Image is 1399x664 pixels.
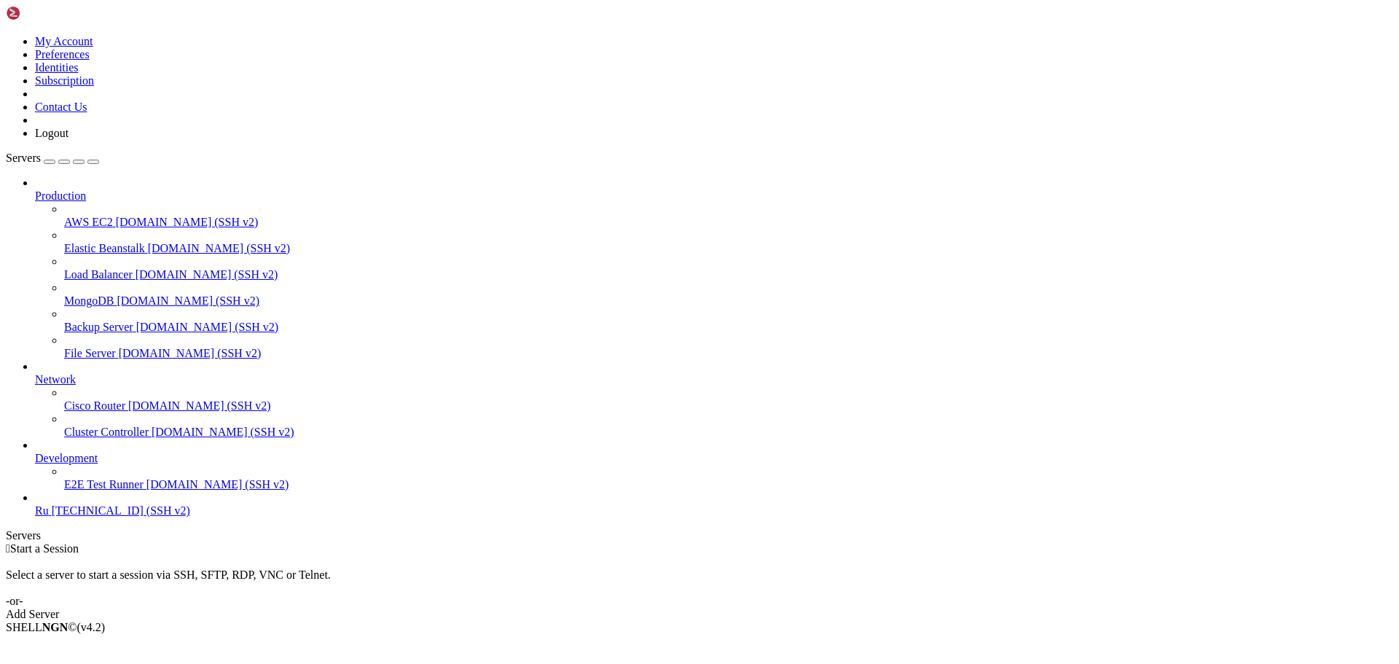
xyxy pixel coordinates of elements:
[64,229,1393,255] li: Elastic Beanstalk [DOMAIN_NAME] (SSH v2)
[64,465,1393,491] li: E2E Test Runner [DOMAIN_NAME] (SSH v2)
[6,529,1393,542] div: Servers
[64,268,1393,281] a: Load Balancer [DOMAIN_NAME] (SSH v2)
[52,504,190,517] span: [TECHNICAL_ID] (SSH v2)
[6,152,41,164] span: Servers
[35,452,1393,465] a: Development
[64,216,113,228] span: AWS EC2
[35,35,93,47] a: My Account
[6,555,1393,608] div: Select a server to start a session via SSH, SFTP, RDP, VNC or Telnet. -or-
[119,347,262,359] span: [DOMAIN_NAME] (SSH v2)
[64,308,1393,334] li: Backup Server [DOMAIN_NAME] (SSH v2)
[35,504,49,517] span: Ru
[35,504,1393,517] a: Ru [TECHNICAL_ID] (SSH v2)
[64,399,125,412] span: Cisco Router
[64,399,1393,413] a: Cisco Router [DOMAIN_NAME] (SSH v2)
[64,321,133,333] span: Backup Server
[136,321,279,333] span: [DOMAIN_NAME] (SSH v2)
[35,101,87,113] a: Contact Us
[35,61,79,74] a: Identities
[116,216,259,228] span: [DOMAIN_NAME] (SSH v2)
[64,386,1393,413] li: Cisco Router [DOMAIN_NAME] (SSH v2)
[35,373,76,386] span: Network
[148,242,291,254] span: [DOMAIN_NAME] (SSH v2)
[64,321,1393,334] a: Backup Server [DOMAIN_NAME] (SSH v2)
[64,426,1393,439] a: Cluster Controller [DOMAIN_NAME] (SSH v2)
[35,190,1393,203] a: Production
[35,439,1393,491] li: Development
[6,542,10,555] span: 
[146,478,289,491] span: [DOMAIN_NAME] (SSH v2)
[35,491,1393,517] li: Ru [TECHNICAL_ID] (SSH v2)
[10,542,79,555] span: Start a Session
[6,6,90,20] img: Shellngn
[64,242,145,254] span: Elastic Beanstalk
[35,48,90,60] a: Preferences
[117,294,259,307] span: [DOMAIN_NAME] (SSH v2)
[64,216,1393,229] a: AWS EC2 [DOMAIN_NAME] (SSH v2)
[64,242,1393,255] a: Elastic Beanstalk [DOMAIN_NAME] (SSH v2)
[64,334,1393,360] li: File Server [DOMAIN_NAME] (SSH v2)
[35,373,1393,386] a: Network
[64,426,149,438] span: Cluster Controller
[64,478,144,491] span: E2E Test Runner
[6,621,105,633] span: SHELL ©
[42,621,68,633] b: NGN
[6,608,1393,621] div: Add Server
[136,268,278,281] span: [DOMAIN_NAME] (SSH v2)
[35,452,98,464] span: Development
[64,294,1393,308] a: MongoDB [DOMAIN_NAME] (SSH v2)
[77,621,106,633] span: 4.2.0
[64,268,133,281] span: Load Balancer
[35,190,86,202] span: Production
[128,399,271,412] span: [DOMAIN_NAME] (SSH v2)
[35,176,1393,360] li: Production
[64,347,116,359] span: File Server
[64,281,1393,308] li: MongoDB [DOMAIN_NAME] (SSH v2)
[64,294,114,307] span: MongoDB
[64,413,1393,439] li: Cluster Controller [DOMAIN_NAME] (SSH v2)
[64,478,1393,491] a: E2E Test Runner [DOMAIN_NAME] (SSH v2)
[6,152,99,164] a: Servers
[64,203,1393,229] li: AWS EC2 [DOMAIN_NAME] (SSH v2)
[64,255,1393,281] li: Load Balancer [DOMAIN_NAME] (SSH v2)
[35,127,68,139] a: Logout
[64,347,1393,360] a: File Server [DOMAIN_NAME] (SSH v2)
[35,360,1393,439] li: Network
[152,426,294,438] span: [DOMAIN_NAME] (SSH v2)
[35,74,94,87] a: Subscription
